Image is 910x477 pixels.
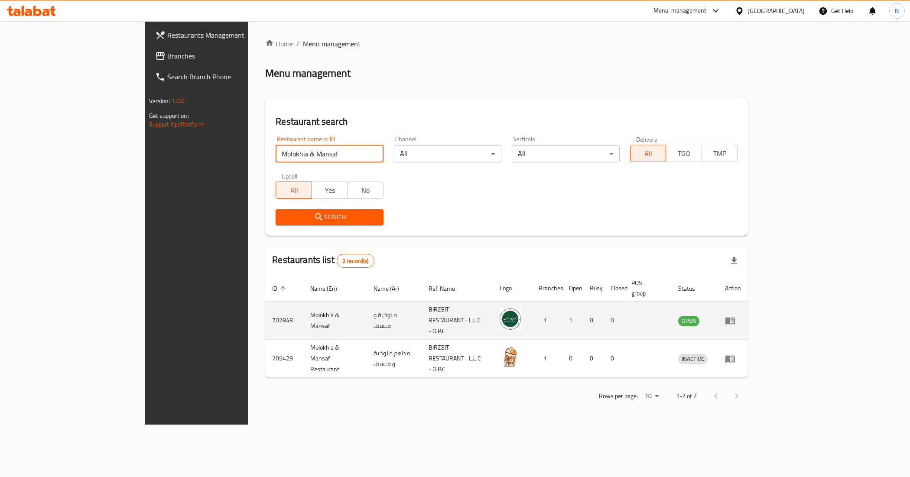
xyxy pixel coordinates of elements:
td: BIRZEIT RESTAURANT - L.L.C - O.P.C [422,340,493,378]
button: No [347,182,383,199]
button: All [276,182,312,199]
span: Name (Ar) [374,283,410,294]
div: Menu-management [653,6,707,16]
h2: Restaurants list [272,253,374,268]
button: TMP [702,145,738,162]
td: BIRZEIT RESTAURANT - L.L.C - O.P.C [422,302,493,340]
a: Support.OpsPlatform [149,119,204,130]
th: Open [562,275,583,302]
th: Closed [604,275,624,302]
div: Export file [724,250,744,271]
td: ملوخية و منسف [367,302,421,340]
input: Search for restaurant name or ID.. [276,145,383,162]
span: POS group [631,278,661,299]
span: OPEN [678,316,699,326]
h2: Menu management [265,66,351,80]
span: Status [678,283,706,294]
span: Search [283,212,377,223]
td: 0 [583,302,604,340]
span: 2 record(s) [337,257,374,265]
img: Molokhia & Mansaf [500,308,521,330]
td: مطعم ملوخية و منسف [367,340,421,378]
div: All [512,145,620,162]
td: 1 [532,302,562,340]
td: 0 [583,340,604,378]
span: Menu management [303,39,361,49]
button: All [630,145,666,162]
td: 0 [604,302,624,340]
span: All [634,147,663,160]
td: 1 [562,302,583,340]
div: All [394,145,502,162]
div: Rows per page: [641,390,662,403]
div: Menu [725,354,741,364]
span: Get support on: [149,110,189,121]
th: Branches [532,275,562,302]
button: Yes [312,182,348,199]
th: Logo [493,275,532,302]
span: TGO [669,147,699,160]
button: TGO [666,145,702,162]
th: Action [718,275,748,302]
a: Restaurants Management [148,25,297,45]
span: 1.0.0 [172,95,185,107]
span: Yes [315,184,344,197]
span: INACTIVE [678,354,708,364]
span: N [895,6,899,16]
a: Branches [148,45,297,66]
td: Molokhia & Mansaf [303,302,367,340]
a: Search Branch Phone [148,66,297,87]
td: 0 [604,340,624,378]
h2: Restaurant search [276,115,738,128]
span: All [279,184,309,197]
table: enhanced table [265,275,748,378]
span: No [351,184,380,197]
span: ID [272,283,289,294]
span: Ref. Name [429,283,466,294]
span: Name (En) [310,283,348,294]
p: 1-2 of 2 [676,391,697,402]
nav: breadcrumb [265,39,748,49]
div: Total records count [337,254,374,268]
span: Branches [167,51,290,61]
button: Search [276,209,383,225]
td: 0 [562,340,583,378]
span: Search Branch Phone [167,71,290,82]
td: Molokhia & Mansaf Restaurant [303,340,367,378]
li: / [296,39,299,49]
p: Rows per page: [599,391,638,402]
span: Version: [149,95,170,107]
img: Molokhia & Mansaf Restaurant [500,346,521,368]
div: [GEOGRAPHIC_DATA] [747,6,805,16]
th: Busy [583,275,604,302]
div: Menu [725,315,741,326]
label: Delivery [636,136,658,142]
span: Restaurants Management [167,30,290,40]
label: Upsell [282,173,298,179]
span: TMP [705,147,734,160]
td: 1 [532,340,562,378]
